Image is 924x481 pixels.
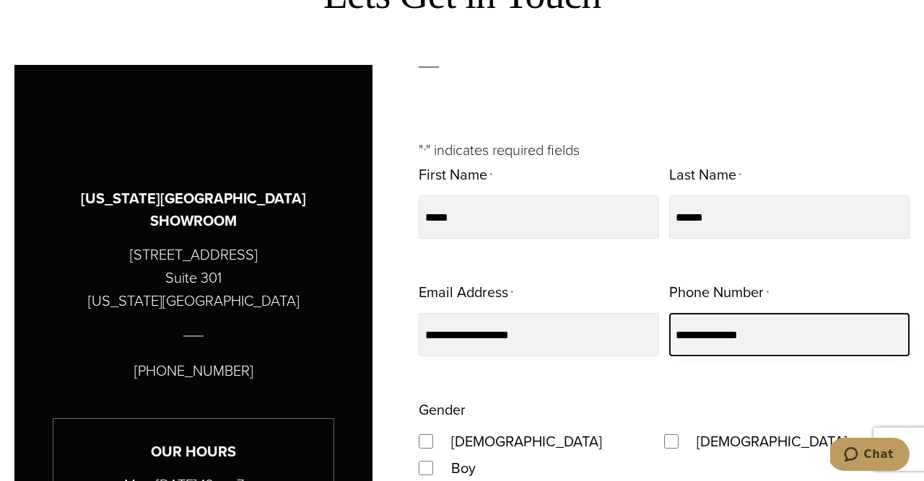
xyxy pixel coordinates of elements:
label: Last Name [669,162,741,190]
legend: Gender [419,397,466,423]
p: [PHONE_NUMBER] [134,359,253,382]
p: [STREET_ADDRESS] Suite 301 [US_STATE][GEOGRAPHIC_DATA] [88,243,300,312]
h3: Our Hours [53,441,334,463]
iframe: Opens a widget where you can chat to one of our agents [830,438,910,474]
p: " " indicates required fields [419,138,910,162]
label: First Name [419,162,492,190]
label: Phone Number [669,279,769,307]
label: Boy [437,455,490,481]
label: [DEMOGRAPHIC_DATA] [682,428,862,454]
label: [DEMOGRAPHIC_DATA] [437,428,616,454]
label: Email Address [419,279,513,307]
h3: [US_STATE][GEOGRAPHIC_DATA] SHOWROOM [51,187,336,232]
